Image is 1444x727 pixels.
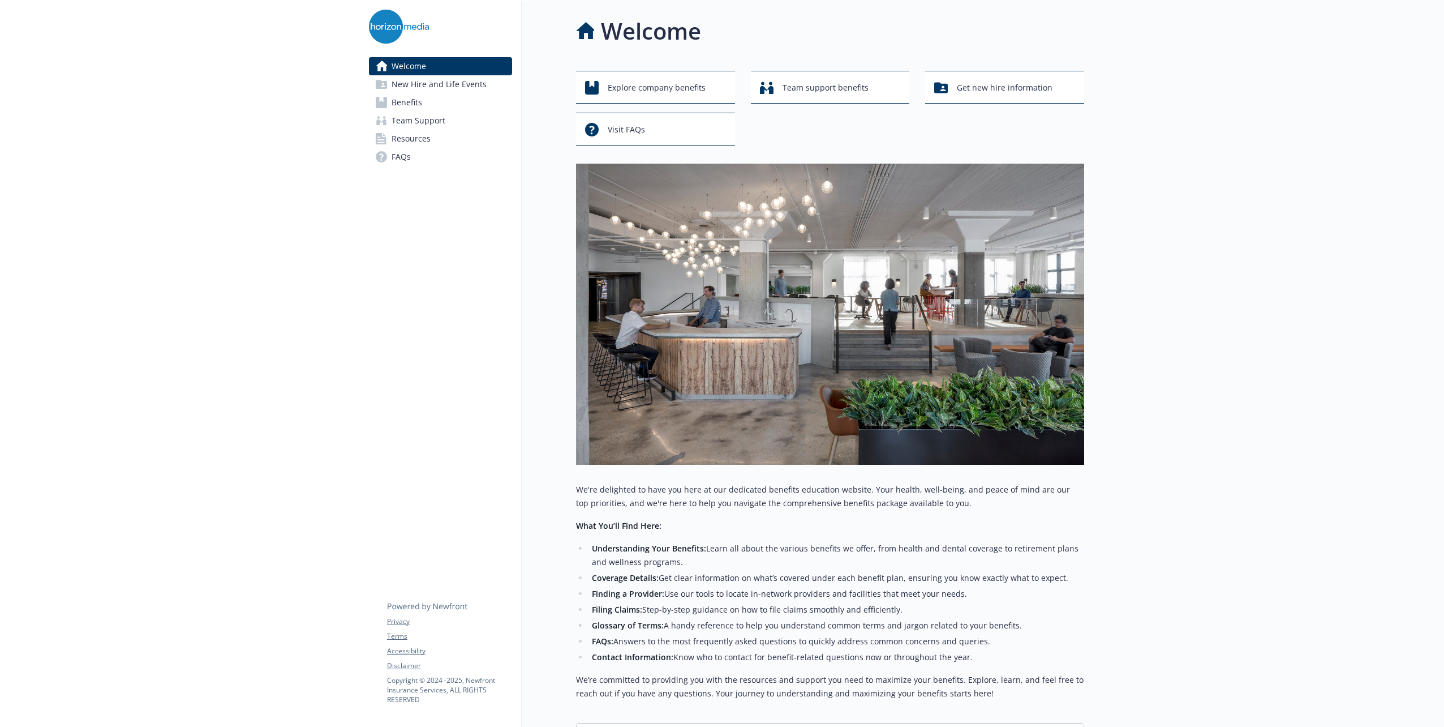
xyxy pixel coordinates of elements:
[369,130,512,148] a: Resources
[369,112,512,130] a: Team Support
[588,619,1084,632] li: A handy reference to help you understand common terms and jargon related to your benefits.
[576,71,735,104] button: Explore company benefits
[392,112,445,130] span: Team Support
[387,646,512,656] a: Accessibility
[592,543,706,554] strong: Understanding Your Benefits:
[957,77,1052,99] span: Get new hire information
[592,636,613,647] strong: FAQs:
[592,620,664,631] strong: Glossary of Terms:
[576,673,1084,700] p: We’re committed to providing you with the resources and support you need to maximize your benefit...
[387,617,512,627] a: Privacy
[608,77,706,99] span: Explore company benefits
[369,93,512,112] a: Benefits
[592,588,664,599] strong: Finding a Provider:
[592,604,642,615] strong: Filing Claims:
[387,675,512,704] p: Copyright © 2024 - 2025 , Newfront Insurance Services, ALL RIGHTS RESERVED
[588,651,1084,664] li: Know who to contact for benefit-related questions now or throughout the year.
[783,77,869,99] span: Team support benefits
[392,75,487,93] span: New Hire and Life Events
[387,631,512,642] a: Terms
[369,75,512,93] a: New Hire and Life Events
[588,571,1084,585] li: Get clear information on what’s covered under each benefit plan, ensuring you know exactly what t...
[751,71,910,104] button: Team support benefits
[592,652,673,662] strong: Contact Information:
[576,164,1084,465] img: overview page banner
[592,572,659,583] strong: Coverage Details:
[925,71,1084,104] button: Get new hire information
[608,119,645,140] span: Visit FAQs
[576,520,661,531] strong: What You’ll Find Here:
[601,14,701,48] h1: Welcome
[392,93,422,112] span: Benefits
[392,148,411,166] span: FAQs
[392,57,426,75] span: Welcome
[576,483,1084,510] p: We're delighted to have you here at our dedicated benefits education website. Your health, well-b...
[576,113,735,146] button: Visit FAQs
[369,57,512,75] a: Welcome
[588,603,1084,617] li: Step-by-step guidance on how to file claims smoothly and efficiently.
[588,542,1084,569] li: Learn all about the various benefits we offer, from health and dental coverage to retirement plan...
[369,148,512,166] a: FAQs
[387,661,512,671] a: Disclaimer
[588,587,1084,601] li: Use our tools to locate in-network providers and facilities that meet your needs.
[588,635,1084,648] li: Answers to the most frequently asked questions to quickly address common concerns and queries.
[392,130,431,148] span: Resources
